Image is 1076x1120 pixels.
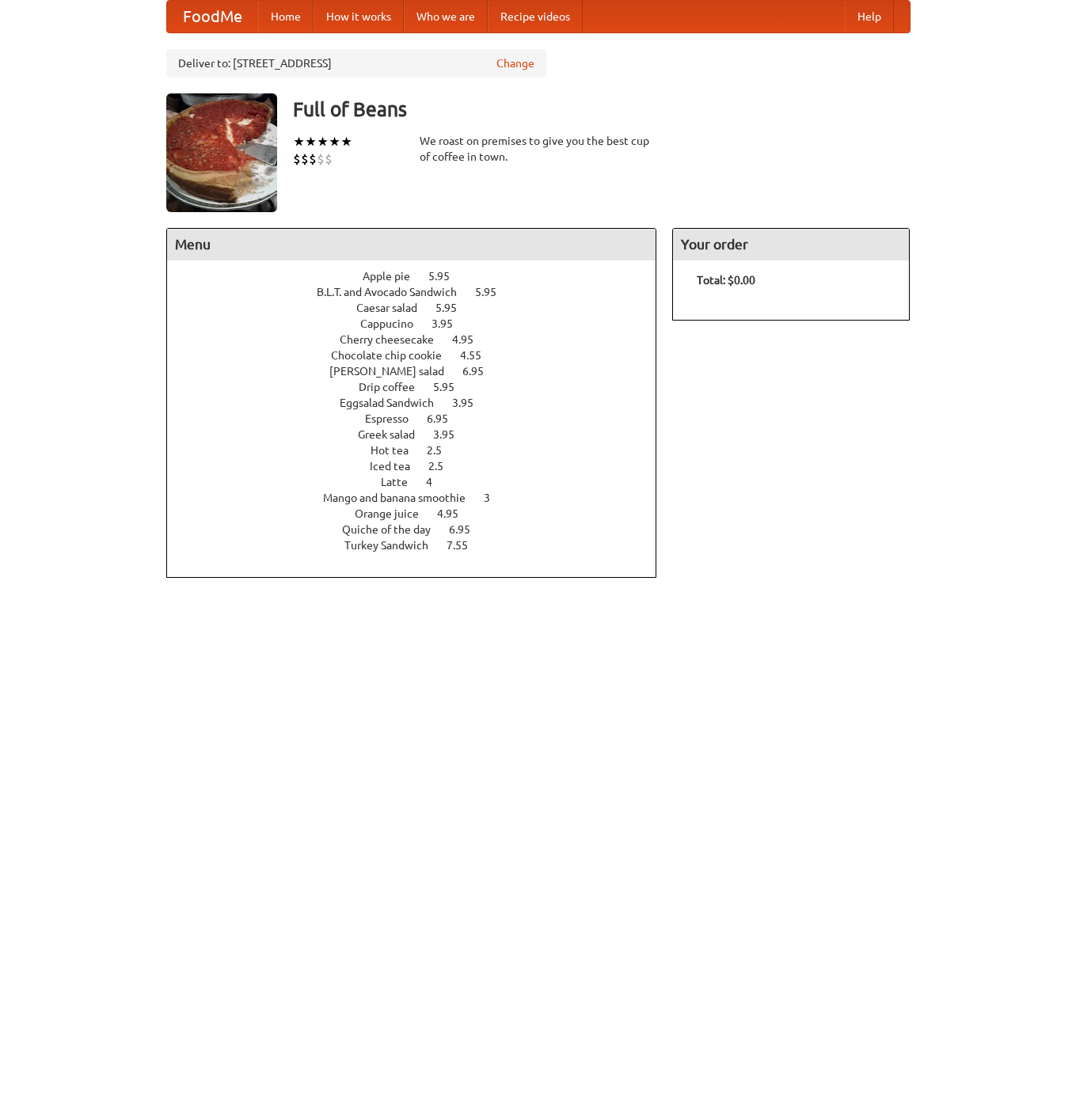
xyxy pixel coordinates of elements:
span: Cherry cheesecake [340,333,450,346]
div: We roast on premises to give you the best cup of coffee in town. [420,133,657,165]
div: Deliver to: [STREET_ADDRESS] [166,49,546,78]
span: 2.5 [427,444,458,457]
span: 4.95 [437,507,474,520]
b: Total: $0.00 [697,274,755,287]
span: Orange juice [355,507,435,520]
span: Greek salad [358,428,431,441]
a: Espresso 6.95 [365,412,477,425]
span: 3.95 [433,428,470,441]
span: Caesar salad [356,302,433,314]
a: Recipe videos [488,1,583,32]
span: Mango and banana smoothie [323,492,481,504]
a: FoodMe [167,1,258,32]
li: ★ [317,133,329,150]
a: Quiche of the day 6.95 [342,523,500,536]
a: Home [258,1,314,32]
span: 4.55 [460,349,497,362]
a: Cherry cheesecake 4.95 [340,333,503,346]
li: $ [293,150,301,168]
span: Turkey Sandwich [344,539,444,552]
span: 3.95 [452,397,489,409]
span: Latte [381,476,424,488]
span: [PERSON_NAME] salad [329,365,460,378]
h4: Menu [167,229,656,260]
span: 4.95 [452,333,489,346]
span: 5.95 [428,270,466,283]
a: Greek salad 3.95 [358,428,484,441]
span: B.L.T. and Avocado Sandwich [317,286,473,298]
span: Quiche of the day [342,523,447,536]
li: $ [317,150,325,168]
li: ★ [293,133,305,150]
a: Eggsalad Sandwich 3.95 [340,397,503,409]
a: Turkey Sandwich 7.55 [344,539,497,552]
span: 3.95 [432,317,469,330]
span: 4 [426,476,448,488]
span: 2.5 [428,460,459,473]
a: [PERSON_NAME] salad 6.95 [329,365,513,378]
span: 3 [484,492,506,504]
li: ★ [329,133,340,150]
li: ★ [305,133,317,150]
span: Iced tea [370,460,426,473]
a: How it works [314,1,404,32]
span: Cappucino [360,317,429,330]
li: $ [301,150,309,168]
a: Drip coffee 5.95 [359,381,484,393]
a: Orange juice 4.95 [355,507,488,520]
a: Latte 4 [381,476,462,488]
li: $ [309,150,317,168]
span: 5.95 [433,381,470,393]
span: Eggsalad Sandwich [340,397,450,409]
h3: Full of Beans [293,93,911,125]
span: 5.95 [435,302,473,314]
a: Who we are [404,1,488,32]
span: Hot tea [371,444,424,457]
span: 6.95 [449,523,486,536]
a: Change [496,55,534,71]
h4: Your order [673,229,909,260]
a: Hot tea 2.5 [371,444,471,457]
span: 7.55 [447,539,484,552]
li: ★ [340,133,352,150]
li: $ [325,150,333,168]
span: Apple pie [363,270,426,283]
a: Help [845,1,894,32]
a: B.L.T. and Avocado Sandwich 5.95 [317,286,526,298]
span: Chocolate chip cookie [331,349,458,362]
a: Cappucino 3.95 [360,317,482,330]
a: Iced tea 2.5 [370,460,473,473]
a: Mango and banana smoothie 3 [323,492,519,504]
a: Chocolate chip cookie 4.55 [331,349,511,362]
span: Drip coffee [359,381,431,393]
img: angular.jpg [166,93,277,212]
span: 6.95 [462,365,500,378]
a: Apple pie 5.95 [363,270,479,283]
span: 5.95 [475,286,512,298]
a: Caesar salad 5.95 [356,302,486,314]
span: 6.95 [427,412,464,425]
span: Espresso [365,412,424,425]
